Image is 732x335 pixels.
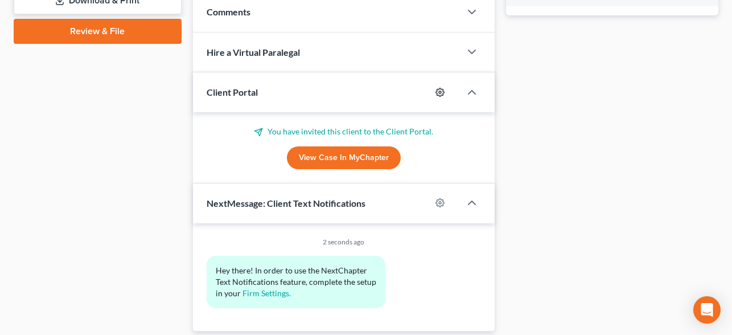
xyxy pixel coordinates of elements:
[207,6,250,17] span: Comments
[207,87,258,97] span: Client Portal
[216,265,378,298] span: Hey there! In order to use the NextChapter Text Notifications feature, complete the setup in your
[207,126,481,137] p: You have invited this client to the Client Portal.
[287,146,401,169] a: View Case in MyChapter
[14,19,182,44] a: Review & File
[207,198,365,209] span: NextMessage: Client Text Notifications
[207,47,300,58] span: Hire a Virtual Paralegal
[242,288,291,298] a: Firm Settings.
[693,296,721,324] div: Open Intercom Messenger
[207,237,481,247] div: 2 seconds ago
